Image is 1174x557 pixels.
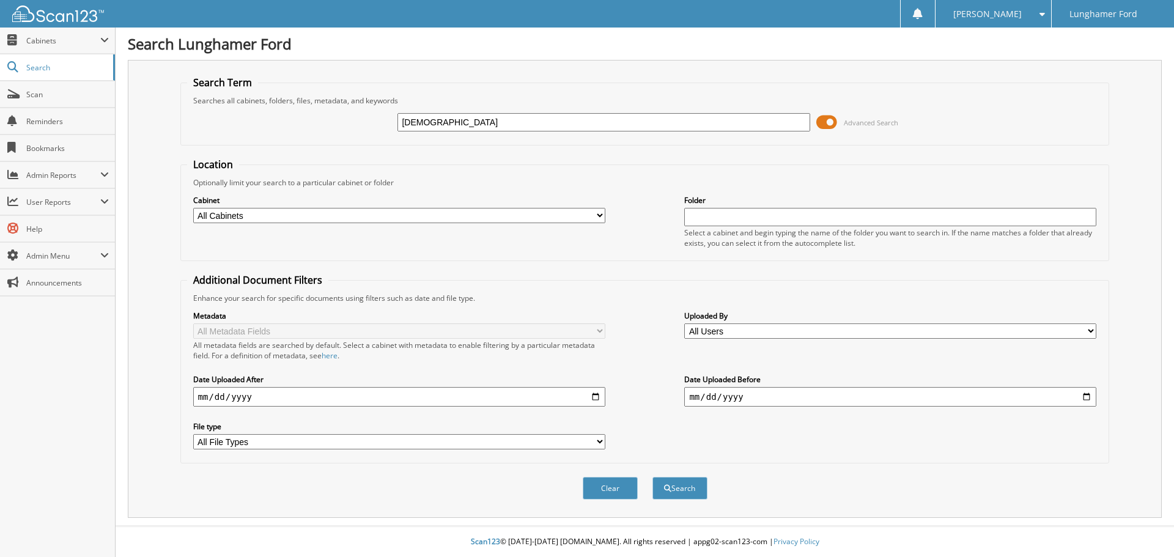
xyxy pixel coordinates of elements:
[26,35,100,46] span: Cabinets
[684,227,1096,248] div: Select a cabinet and begin typing the name of the folder you want to search in. If the name match...
[1113,498,1174,557] iframe: Chat Widget
[844,118,898,127] span: Advanced Search
[684,374,1096,385] label: Date Uploaded Before
[583,477,638,500] button: Clear
[26,62,107,73] span: Search
[193,195,605,205] label: Cabinet
[193,311,605,321] label: Metadata
[193,340,605,361] div: All metadata fields are searched by default. Select a cabinet with metadata to enable filtering b...
[26,224,109,234] span: Help
[128,34,1162,54] h1: Search Lunghamer Ford
[684,311,1096,321] label: Uploaded By
[26,251,100,261] span: Admin Menu
[26,89,109,100] span: Scan
[26,116,109,127] span: Reminders
[773,536,819,547] a: Privacy Policy
[193,374,605,385] label: Date Uploaded After
[652,477,707,500] button: Search
[322,350,338,361] a: here
[684,195,1096,205] label: Folder
[26,170,100,180] span: Admin Reports
[187,95,1103,106] div: Searches all cabinets, folders, files, metadata, and keywords
[187,76,258,89] legend: Search Term
[953,10,1022,18] span: [PERSON_NAME]
[26,143,109,153] span: Bookmarks
[193,387,605,407] input: start
[187,158,239,171] legend: Location
[471,536,500,547] span: Scan123
[116,527,1174,557] div: © [DATE]-[DATE] [DOMAIN_NAME]. All rights reserved | appg02-scan123-com |
[26,278,109,288] span: Announcements
[12,6,104,22] img: scan123-logo-white.svg
[187,273,328,287] legend: Additional Document Filters
[1069,10,1137,18] span: Lunghamer Ford
[187,177,1103,188] div: Optionally limit your search to a particular cabinet or folder
[26,197,100,207] span: User Reports
[684,387,1096,407] input: end
[193,421,605,432] label: File type
[187,293,1103,303] div: Enhance your search for specific documents using filters such as date and file type.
